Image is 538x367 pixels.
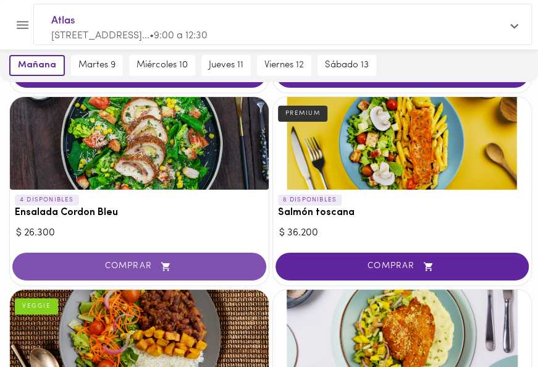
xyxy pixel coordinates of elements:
span: jueves 11 [209,60,243,71]
span: viernes 12 [264,60,304,71]
button: sábado 13 [317,55,376,76]
span: [STREET_ADDRESS]... • 9:00 a 12:30 [51,31,208,41]
button: mañana [9,55,65,76]
span: martes 9 [78,60,116,71]
span: COMPRAR [28,261,251,272]
p: 8 DISPONIBLES [278,195,342,206]
div: PREMIUM [278,106,328,122]
button: miércoles 10 [129,55,195,76]
div: Ensalada Cordon Bleu [10,97,269,190]
iframe: Messagebird Livechat Widget [479,308,538,367]
h3: Ensalada Cordon Bleu [15,208,264,219]
button: jueves 11 [201,55,251,76]
span: miércoles 10 [137,60,188,71]
span: mañana [18,60,56,71]
h3: Salmón toscana [278,208,527,219]
span: COMPRAR [291,261,514,272]
button: Menu [7,10,38,40]
button: COMPRAR [275,253,529,281]
p: 4 DISPONIBLES [15,195,79,206]
div: $ 26.300 [16,226,263,240]
div: VEGGIE [15,298,58,314]
div: $ 36.200 [279,226,526,240]
button: COMPRAR [12,253,266,281]
div: Salmón toscana [273,97,532,190]
span: sábado 13 [325,60,369,71]
button: viernes 12 [257,55,311,76]
button: martes 9 [71,55,123,76]
span: Atlas [51,13,502,29]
